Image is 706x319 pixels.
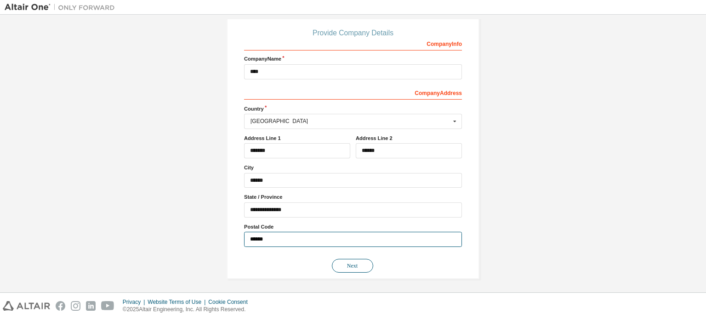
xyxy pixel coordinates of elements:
[208,298,253,306] div: Cookie Consent
[244,36,462,50] div: Company Info
[123,298,148,306] div: Privacy
[244,223,462,230] label: Postal Code
[244,105,462,112] label: Country
[101,301,114,311] img: youtube.svg
[244,55,462,62] label: Company Name
[244,164,462,171] label: City
[244,193,462,201] label: State / Province
[3,301,50,311] img: altair_logo.svg
[5,3,120,12] img: Altair One
[148,298,208,306] div: Website Terms of Use
[332,259,373,273] button: Next
[244,30,462,36] div: Provide Company Details
[251,118,450,124] div: [GEOGRAPHIC_DATA]
[71,301,80,311] img: instagram.svg
[244,134,350,142] label: Address Line 1
[123,306,253,313] p: © 2025 Altair Engineering, Inc. All Rights Reserved.
[56,301,65,311] img: facebook.svg
[356,134,462,142] label: Address Line 2
[244,85,462,100] div: Company Address
[86,301,96,311] img: linkedin.svg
